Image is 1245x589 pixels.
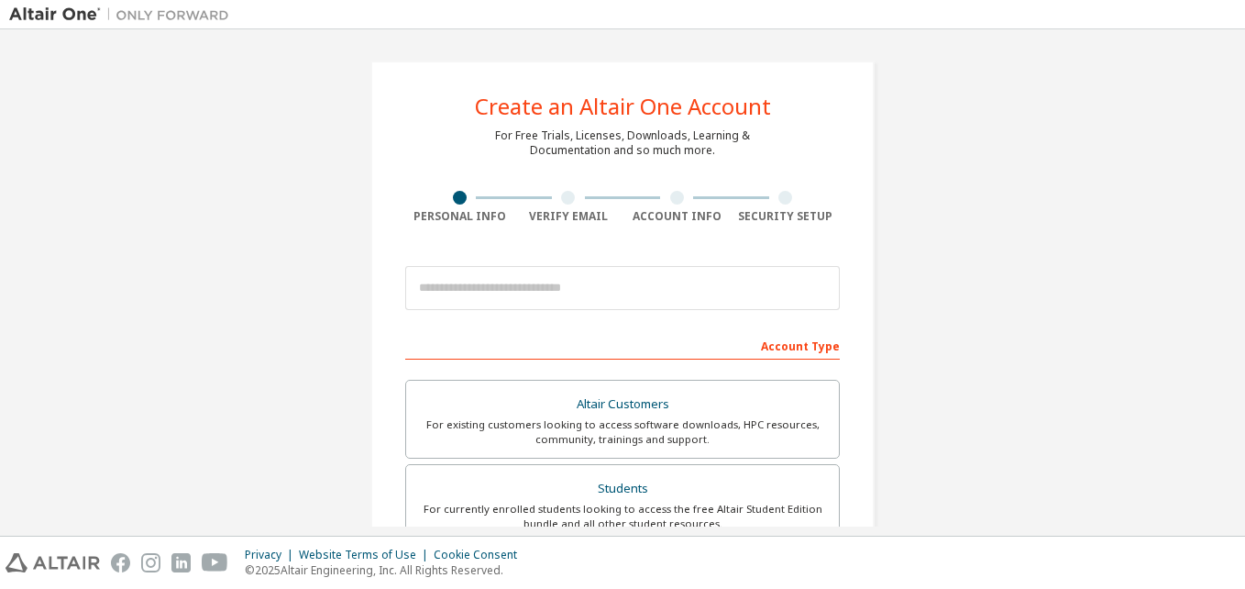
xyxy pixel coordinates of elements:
[9,6,238,24] img: Altair One
[732,209,841,224] div: Security Setup
[111,553,130,572] img: facebook.svg
[299,548,434,562] div: Website Terms of Use
[417,392,828,417] div: Altair Customers
[245,548,299,562] div: Privacy
[475,95,771,117] div: Create an Altair One Account
[434,548,528,562] div: Cookie Consent
[6,553,100,572] img: altair_logo.svg
[622,209,732,224] div: Account Info
[514,209,623,224] div: Verify Email
[495,128,750,158] div: For Free Trials, Licenses, Downloads, Learning & Documentation and so much more.
[405,209,514,224] div: Personal Info
[202,553,228,572] img: youtube.svg
[417,502,828,531] div: For currently enrolled students looking to access the free Altair Student Edition bundle and all ...
[245,562,528,578] p: © 2025 Altair Engineering, Inc. All Rights Reserved.
[171,553,191,572] img: linkedin.svg
[141,553,160,572] img: instagram.svg
[405,330,840,360] div: Account Type
[417,476,828,502] div: Students
[417,417,828,447] div: For existing customers looking to access software downloads, HPC resources, community, trainings ...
